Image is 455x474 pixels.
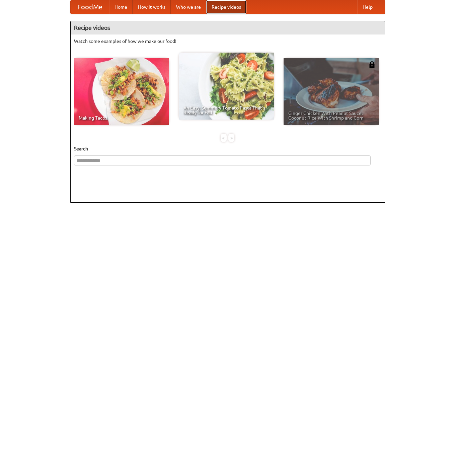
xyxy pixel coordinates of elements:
a: Recipe videos [206,0,246,14]
span: An Easy, Summery Tomato Pasta That's Ready for Fall [183,106,269,115]
a: How it works [133,0,171,14]
img: 483408.png [369,61,375,68]
h5: Search [74,145,381,152]
div: « [221,134,227,142]
span: Making Tacos [79,116,164,120]
a: Making Tacos [74,58,169,125]
a: Home [109,0,133,14]
a: FoodMe [71,0,109,14]
a: An Easy, Summery Tomato Pasta That's Ready for Fall [179,53,274,120]
div: » [228,134,234,142]
a: Who we are [171,0,206,14]
p: Watch some examples of how we make our food! [74,38,381,45]
h4: Recipe videos [71,21,385,35]
a: Help [357,0,378,14]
